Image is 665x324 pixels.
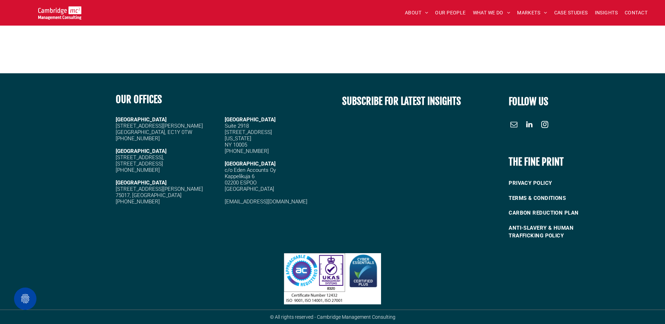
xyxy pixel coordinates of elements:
a: OUR PEOPLE [432,7,469,18]
span: NY 10005 [225,142,247,148]
strong: [GEOGRAPHIC_DATA] [116,180,167,186]
strong: [GEOGRAPHIC_DATA] [116,148,167,154]
b: OUR OFFICES [116,93,162,106]
b: THE FINE PRINT [509,156,564,168]
span: [GEOGRAPHIC_DATA] [225,161,276,167]
a: CARBON REDUCTION PLAN [509,205,604,221]
span: [STREET_ADDRESS] [116,161,163,167]
span: [STREET_ADDRESS], [116,154,164,161]
strong: [GEOGRAPHIC_DATA] [116,116,167,123]
a: linkedin [524,119,535,131]
span: 75017, [GEOGRAPHIC_DATA] [116,192,182,198]
span: [PHONE_NUMBER] [116,198,160,205]
span: © All rights reserved - Cambridge Management Consulting [270,314,395,320]
a: CONTACT [621,7,651,18]
img: Go to Homepage [38,6,81,20]
span: [STREET_ADDRESS][PERSON_NAME] [116,186,203,192]
span: c/o Eden Accounts Oy Kappelikuja 6 02200 ESPOO [GEOGRAPHIC_DATA] [225,167,276,192]
span: [STREET_ADDRESS] [225,129,272,135]
span: Suite 2918 [225,123,249,129]
a: ANTI-SLAVERY & HUMAN TRAFFICKING POLICY [509,221,604,243]
span: [PHONE_NUMBER] [116,135,160,142]
a: INSIGHTS [591,7,621,18]
span: [US_STATE] [225,135,251,142]
a: TERMS & CONDITIONS [509,191,604,206]
a: PRIVACY POLICY [509,176,604,191]
img: Three certification logos: Approachable Registered, UKAS Management Systems with a tick and certi... [284,253,381,304]
font: FOLLOW US [509,95,548,108]
a: CASE STUDIES [551,7,591,18]
a: MARKETS [514,7,550,18]
span: [STREET_ADDRESS][PERSON_NAME] [GEOGRAPHIC_DATA], EC1Y 0TW [116,123,203,135]
span: [PHONE_NUMBER] [116,167,160,173]
a: [EMAIL_ADDRESS][DOMAIN_NAME] [225,198,307,205]
a: ABOUT [401,7,432,18]
a: WHAT WE DO [469,7,514,18]
span: [PHONE_NUMBER] [225,148,269,154]
a: Your Business Transformed | Cambridge Management Consulting [38,7,81,15]
a: instagram [540,119,550,131]
a: email [509,119,519,131]
span: [GEOGRAPHIC_DATA] [225,116,276,123]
